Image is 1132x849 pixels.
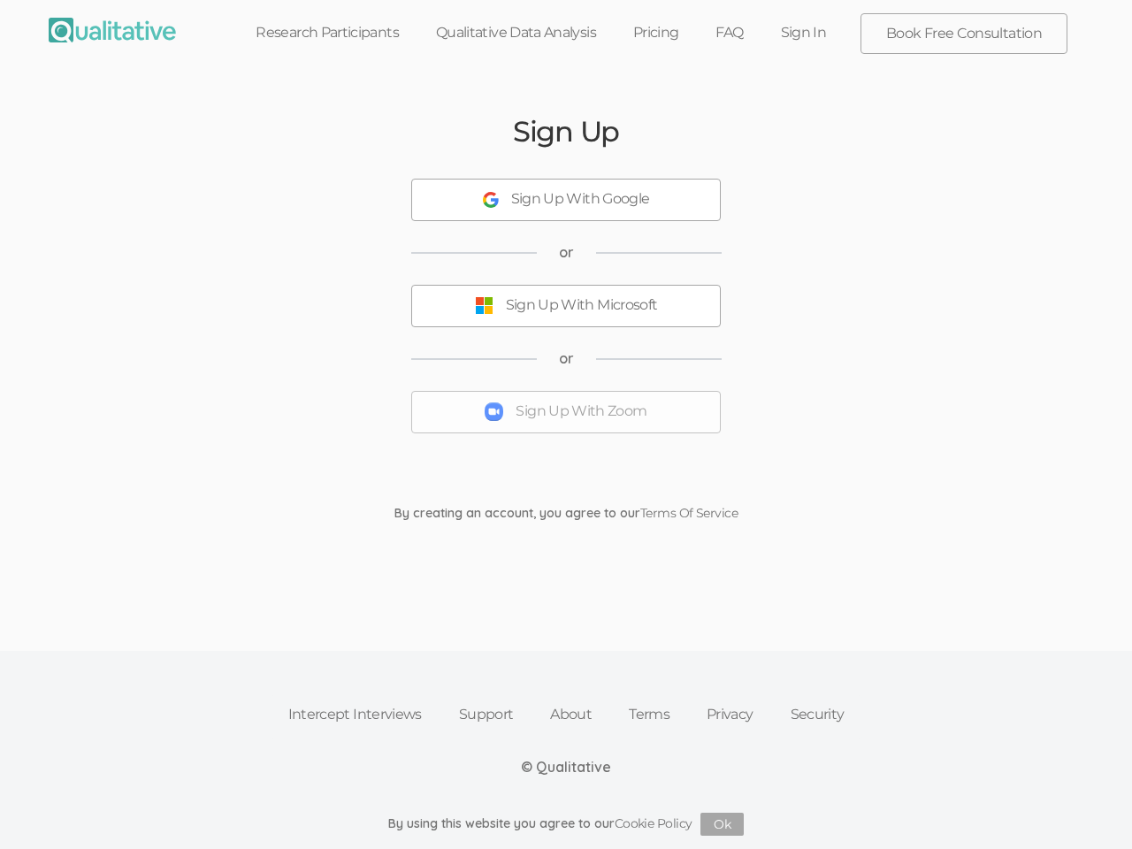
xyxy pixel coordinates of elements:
button: Ok [700,813,744,836]
a: Cookie Policy [615,815,692,831]
iframe: Chat Widget [1044,764,1132,849]
button: Sign Up With Microsoft [411,285,721,327]
span: or [559,348,574,369]
div: Sign Up With Microsoft [506,295,658,316]
a: About [532,695,610,734]
div: By using this website you agree to our [388,813,745,836]
a: Qualitative Data Analysis [417,13,615,52]
div: Sign Up With Zoom [516,402,646,422]
a: Security [772,695,863,734]
a: Support [440,695,532,734]
span: or [559,242,574,263]
a: FAQ [697,13,761,52]
button: Sign Up With Zoom [411,391,721,433]
a: Book Free Consultation [861,14,1067,53]
a: Privacy [688,695,772,734]
img: Sign Up With Google [483,192,499,208]
div: Sign Up With Google [511,189,650,210]
a: Pricing [615,13,698,52]
button: Sign Up With Google [411,179,721,221]
a: Research Participants [237,13,417,52]
a: Intercept Interviews [270,695,440,734]
div: © Qualitative [521,757,611,777]
a: Terms Of Service [640,505,738,521]
a: Sign In [762,13,845,52]
div: By creating an account, you agree to our [381,504,751,522]
img: Sign Up With Microsoft [475,296,493,315]
img: Qualitative [49,18,176,42]
img: Sign Up With Zoom [485,402,503,421]
h2: Sign Up [513,116,619,147]
a: Terms [610,695,688,734]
